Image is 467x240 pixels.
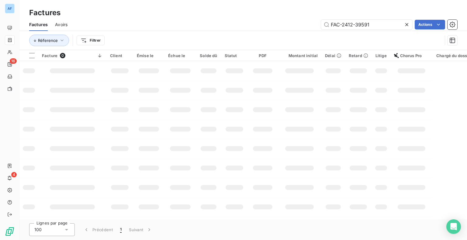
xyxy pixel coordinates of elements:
[137,53,161,58] div: Émise le
[29,35,69,46] button: Réference
[10,58,17,64] span: 16
[29,7,61,18] h3: Factures
[251,53,274,58] div: PDF
[116,223,125,236] button: 1
[321,20,412,29] input: Rechercher
[42,53,57,58] span: Facture
[415,20,445,29] button: Actions
[225,53,244,58] div: Statut
[77,36,105,45] button: Filtrer
[394,53,429,58] div: Chorus Pro
[29,22,48,28] span: Factures
[125,223,156,236] button: Suivant
[349,53,368,58] div: Retard
[55,22,67,28] span: Avoirs
[80,223,116,236] button: Précédent
[110,53,130,58] div: Client
[5,4,15,13] div: AF
[446,219,461,234] div: Open Intercom Messenger
[5,227,15,236] img: Logo LeanPay
[120,227,122,233] span: 1
[168,53,192,58] div: Échue le
[281,53,318,58] div: Montant initial
[325,53,341,58] div: Délai
[11,172,17,177] span: 4
[375,53,387,58] div: Litige
[34,227,42,233] span: 100
[200,53,217,58] div: Solde dû
[60,53,65,58] span: 0
[38,38,58,43] span: Réference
